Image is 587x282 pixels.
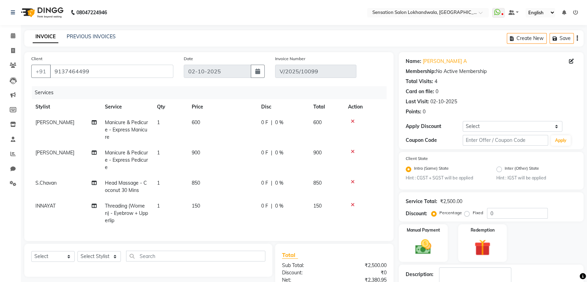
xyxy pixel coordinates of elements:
[406,123,463,130] div: Apply Discount
[309,99,344,115] th: Total
[192,150,200,156] span: 900
[406,68,436,75] div: Membership:
[105,119,148,140] span: Manicure & Pedicure - Express Manicure
[423,108,425,115] div: 0
[406,155,428,162] label: Client State
[18,3,65,22] img: logo
[261,149,268,156] span: 0 F
[157,180,160,186] span: 1
[406,78,433,85] div: Total Visits:
[551,135,571,146] button: Apply
[67,33,116,40] a: PREVIOUS INVOICES
[275,179,283,187] span: 0 %
[406,58,421,65] div: Name:
[153,99,188,115] th: Qty
[35,150,74,156] span: [PERSON_NAME]
[505,165,539,174] label: Inter (Other) State
[277,262,334,269] div: Sub Total:
[406,108,421,115] div: Points:
[435,78,437,85] div: 4
[406,271,433,278] div: Description:
[472,210,483,216] label: Fixed
[33,31,58,43] a: INVOICE
[313,203,322,209] span: 150
[157,119,160,126] span: 1
[31,99,101,115] th: Stylist
[334,262,392,269] div: ₹2,500.00
[436,88,438,95] div: 0
[496,175,577,181] small: Hint : IGST will be applied
[440,198,462,205] div: ₹2,500.00
[507,33,547,44] button: Create New
[101,99,153,115] th: Service
[406,68,577,75] div: No Active Membership
[334,269,392,276] div: ₹0
[157,203,160,209] span: 1
[126,251,265,261] input: Search
[35,203,56,209] span: INNAYAT
[31,56,42,62] label: Client
[275,149,283,156] span: 0 %
[344,99,387,115] th: Action
[105,203,148,224] span: Threading (Women) - Eyebrow + Upperlip
[50,65,173,78] input: Search by Name/Mobile/Email/Code
[430,98,457,105] div: 02-10-2025
[188,99,257,115] th: Price
[275,202,283,210] span: 0 %
[313,119,322,126] span: 600
[76,3,107,22] b: 08047224946
[463,135,548,146] input: Enter Offer / Coupon Code
[282,251,298,259] span: Total
[277,269,334,276] div: Discount:
[32,86,392,99] div: Services
[313,150,322,156] span: 900
[469,237,495,258] img: _gift.svg
[470,227,494,233] label: Redemption
[313,180,322,186] span: 850
[406,198,437,205] div: Service Total:
[35,180,57,186] span: S.Chavan
[406,88,434,95] div: Card on file:
[407,227,440,233] label: Manual Payment
[105,180,147,193] span: Head Massage - Coconut 30 Mins
[261,119,268,126] span: 0 F
[105,150,148,170] span: Manicure & Pedicure - Express Pedicure
[261,179,268,187] span: 0 F
[439,210,462,216] label: Percentage
[406,175,486,181] small: Hint : CGST + SGST will be applied
[406,210,427,217] div: Discount:
[157,150,160,156] span: 1
[414,165,449,174] label: Intra (Same) State
[35,119,74,126] span: [PERSON_NAME]
[271,202,272,210] span: |
[184,56,193,62] label: Date
[261,202,268,210] span: 0 F
[271,149,272,156] span: |
[192,203,200,209] span: 150
[423,58,466,65] a: [PERSON_NAME] A
[31,65,51,78] button: +91
[549,33,574,44] button: Save
[275,56,305,62] label: Invoice Number
[192,180,200,186] span: 850
[271,119,272,126] span: |
[406,137,463,144] div: Coupon Code
[275,119,283,126] span: 0 %
[406,98,429,105] div: Last Visit:
[271,179,272,187] span: |
[410,237,436,256] img: _cash.svg
[192,119,200,126] span: 600
[257,99,309,115] th: Disc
